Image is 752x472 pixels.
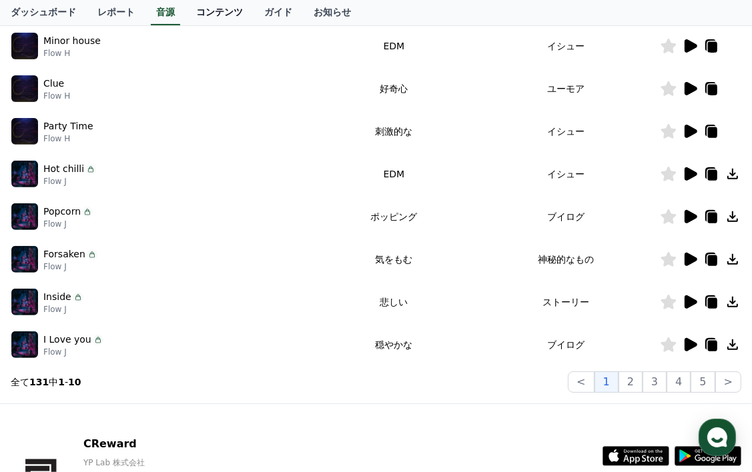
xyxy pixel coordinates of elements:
p: Hot chilli [43,162,84,176]
strong: 1 [58,377,65,387]
a: Home [4,361,88,395]
p: Minor house [43,34,101,48]
strong: 131 [29,377,49,387]
p: Flow J [43,219,93,229]
p: Flow H [43,91,70,101]
td: 好奇心 [316,67,472,110]
img: music [11,33,38,59]
p: Flow H [43,133,93,144]
a: Messages [88,361,172,395]
button: 5 [691,371,715,393]
span: Home [34,381,57,392]
td: ブイログ [472,195,660,238]
p: Flow H [43,48,101,59]
p: Inside [43,290,71,304]
button: 4 [667,371,691,393]
img: music [11,118,38,145]
td: ストーリー [472,281,660,323]
td: 神秘的なもの [472,238,660,281]
td: イシュー [472,25,660,67]
button: 2 [619,371,643,393]
p: I Love you [43,333,91,347]
img: music [11,331,38,358]
p: CReward [83,436,276,452]
p: Flow J [43,347,103,357]
td: EDM [316,25,472,67]
img: music [11,289,38,315]
p: Popcorn [43,205,81,219]
button: 3 [643,371,667,393]
td: 穏やかな [316,323,472,366]
td: EDM [316,153,472,195]
button: < [568,371,594,393]
img: music [11,75,38,102]
img: music [11,203,38,230]
img: music [11,246,38,273]
td: イシュー [472,153,660,195]
a: Settings [172,361,256,395]
td: ユーモア [472,67,660,110]
td: 刺激的な [316,110,472,153]
td: 気をもむ [316,238,472,281]
p: Clue [43,77,64,91]
button: 1 [595,371,619,393]
span: Settings [198,381,230,392]
p: Flow J [43,304,83,315]
button: > [715,371,741,393]
p: Party Time [43,119,93,133]
span: Messages [111,382,150,393]
td: イシュー [472,110,660,153]
p: Flow J [43,176,96,187]
p: YP Lab 株式会社 [83,457,276,468]
td: ブイログ [472,323,660,366]
p: Flow J [43,261,97,272]
td: 悲しい [316,281,472,323]
strong: 10 [68,377,81,387]
td: ポッピング [316,195,472,238]
p: 全て 中 - [11,375,81,389]
img: music [11,161,38,187]
p: Forsaken [43,247,85,261]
